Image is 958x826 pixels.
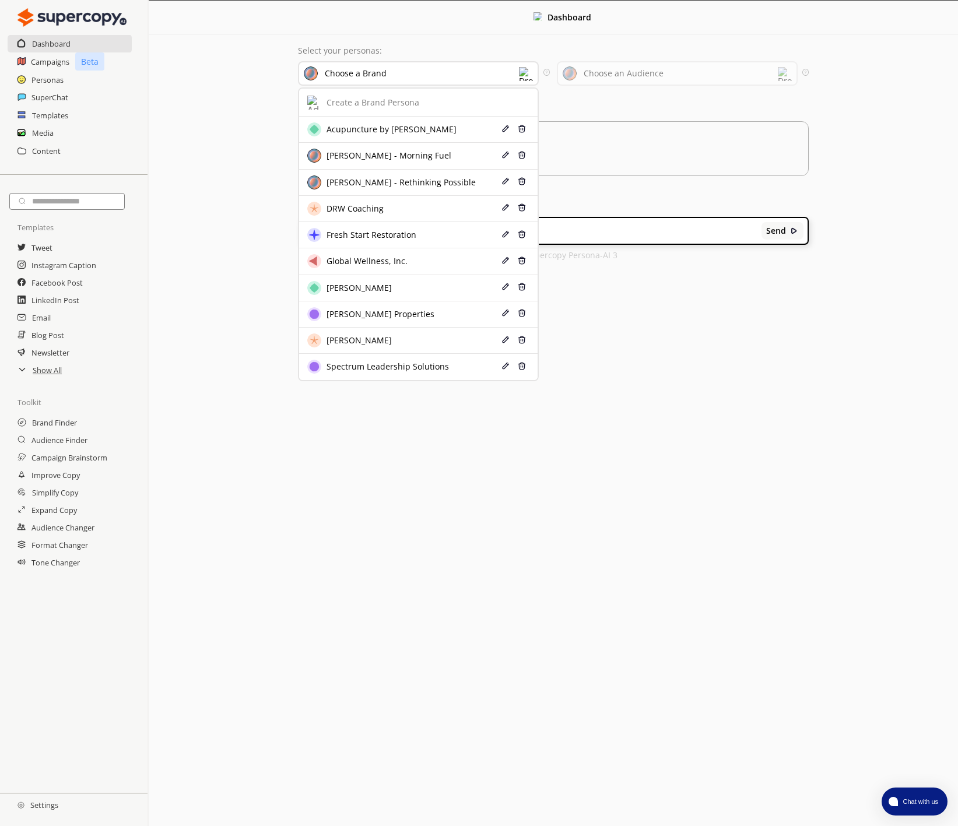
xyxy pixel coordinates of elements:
[307,281,321,295] img: Brand Icon
[31,53,69,71] a: Campaigns
[518,336,526,344] img: Delete Icon
[307,254,321,268] img: Brand Icon
[307,149,321,163] img: Brand Icon
[307,333,321,347] img: Brand Icon
[307,96,321,110] img: Add Icon
[790,227,798,235] img: Close
[32,107,68,124] a: Templates
[310,133,796,143] p: Please Select or Create a persona to get started.
[518,309,526,317] img: Delete Icon
[324,178,476,187] div: [PERSON_NAME] - Rethinking Possible
[518,151,526,159] img: Delete Icon
[31,89,68,106] a: SuperChat
[307,175,321,189] img: Brand Icon
[31,326,64,344] a: Blog Post
[31,344,69,361] a: Newsletter
[298,101,809,118] h3: Market Insight
[584,69,664,78] div: Choose an Audience
[519,67,533,81] img: Dropdown Icon
[31,239,52,256] a: Tweet
[489,251,617,260] p: GPT 4o + Supercopy Persona-AI 3
[518,362,526,370] img: Delete Icon
[31,291,79,309] a: LinkedIn Post
[501,125,510,133] img: Edit Icon
[548,12,591,23] b: Dashboard
[563,66,577,80] img: Audience Icon
[501,256,510,265] img: Edit Icon
[31,466,80,484] a: Improve Copy
[31,519,94,536] a: Audience Changer
[501,362,510,370] img: Edit Icon
[32,124,54,142] a: Media
[75,52,104,71] p: Beta
[898,797,941,806] span: Chat with us
[31,71,64,89] a: Personas
[17,6,127,29] img: Close
[31,256,96,274] a: Instagram Caption
[518,125,526,133] img: Delete Icon
[32,35,71,52] a: Dashboard
[518,256,526,265] img: Delete Icon
[501,203,510,212] img: Edit Icon
[518,230,526,238] img: Delete Icon
[501,336,510,344] img: Edit Icon
[324,98,419,107] div: Create a Brand Persona
[324,336,392,345] div: [PERSON_NAME]
[324,362,449,371] div: Spectrum Leadership Solutions
[33,361,62,379] a: Show All
[501,151,510,159] img: Edit Icon
[32,309,51,326] a: Email
[310,149,796,164] u: Create with Insight
[324,125,457,134] div: Acupuncture by [PERSON_NAME]
[324,230,416,240] div: Fresh Start Restoration
[307,360,321,374] img: Brand Icon
[307,307,321,321] img: Brand Icon
[298,188,809,205] h3: Recent Templates
[543,69,550,75] img: Tooltip Icon
[307,228,321,242] img: Brand Icon
[31,449,107,466] a: Campaign Brainstorm
[31,554,80,571] a: Tone Changer
[31,536,88,554] a: Format Changer
[298,46,809,55] p: Select your personas:
[307,122,321,136] img: Brand Icon
[32,414,77,431] a: Brand Finder
[307,202,321,216] img: Brand Icon
[32,142,61,160] h2: Content
[17,802,24,809] img: Close
[501,309,510,317] img: Edit Icon
[518,177,526,185] img: Delete Icon
[31,431,87,449] a: Audience Finder
[518,203,526,212] img: Delete Icon
[882,788,948,816] button: atlas-launcher
[501,283,510,291] img: Edit Icon
[324,204,384,213] div: DRW Coaching
[534,12,542,20] img: Close
[324,151,451,160] div: [PERSON_NAME] - Morning Fuel
[518,283,526,291] img: Delete Icon
[31,501,77,519] a: Expand Copy
[32,484,78,501] a: Simplify Copy
[766,226,786,236] b: Send
[778,67,792,81] img: Dropdown Icon
[31,274,83,291] a: Facebook Post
